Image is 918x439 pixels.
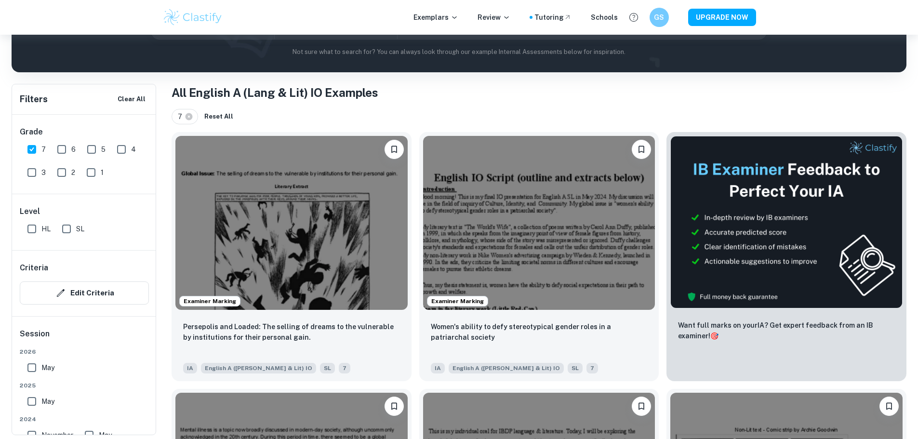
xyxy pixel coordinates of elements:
h6: GS [653,12,665,23]
span: May [41,396,54,407]
div: 7 [172,109,198,124]
span: 5 [101,144,106,155]
a: ThumbnailWant full marks on yourIA? Get expert feedback from an IB examiner! [666,132,906,381]
span: 7 [586,363,598,373]
button: Clear All [115,92,148,106]
a: Schools [591,12,618,23]
button: Edit Criteria [20,281,149,305]
a: Tutoring [534,12,572,23]
h6: Session [20,328,149,347]
button: Bookmark [385,397,404,416]
button: Bookmark [879,397,899,416]
span: HL [41,224,51,234]
span: English A ([PERSON_NAME] & Lit) IO [201,363,316,373]
img: Thumbnail [670,136,903,308]
span: SL [320,363,335,373]
span: Examiner Marking [427,297,488,306]
span: May [41,362,54,373]
p: Women's ability to defy stereotypical gender roles in a patriarchal society [431,321,648,343]
span: 2 [71,167,75,178]
p: Persepolis and Loaded: The selling of dreams to the vulnerable by institutions for their personal... [183,321,400,343]
p: Review [478,12,510,23]
a: Examiner MarkingBookmarkWomen's ability to defy stereotypical gender roles in a patriarchal socie... [419,132,659,381]
span: 7 [339,363,350,373]
span: 2026 [20,347,149,356]
button: Help and Feedback [625,9,642,26]
span: Examiner Marking [180,297,240,306]
img: English A (Lang & Lit) IO IA example thumbnail: Persepolis and Loaded: The selling of dr [175,136,408,310]
img: English A (Lang & Lit) IO IA example thumbnail: Women's ability to defy stereotypical ge [423,136,655,310]
h6: Level [20,206,149,217]
span: 2024 [20,415,149,424]
a: Examiner MarkingBookmarkPersepolis and Loaded: The selling of dreams to the vulnerable by institu... [172,132,412,381]
span: 3 [41,167,46,178]
span: IA [183,363,197,373]
h6: Criteria [20,262,48,274]
button: GS [650,8,669,27]
button: Bookmark [632,140,651,159]
h1: All English A (Lang & Lit) IO Examples [172,84,906,101]
span: 🎯 [710,332,718,340]
span: 1 [101,167,104,178]
span: 7 [41,144,46,155]
span: 6 [71,144,76,155]
span: 7 [178,111,186,122]
button: Bookmark [385,140,404,159]
span: 2025 [20,381,149,390]
p: Want full marks on your IA ? Get expert feedback from an IB examiner! [678,320,895,341]
h6: Grade [20,126,149,138]
button: Reset All [202,109,236,124]
span: IA [431,363,445,373]
button: Bookmark [632,397,651,416]
span: English A ([PERSON_NAME] & Lit) IO [449,363,564,373]
span: 4 [131,144,136,155]
p: Not sure what to search for? You can always look through our example Internal Assessments below f... [19,47,899,57]
img: Clastify logo [162,8,224,27]
h6: Filters [20,93,48,106]
button: UPGRADE NOW [688,9,756,26]
span: SL [76,224,84,234]
span: SL [568,363,583,373]
p: Exemplars [413,12,458,23]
